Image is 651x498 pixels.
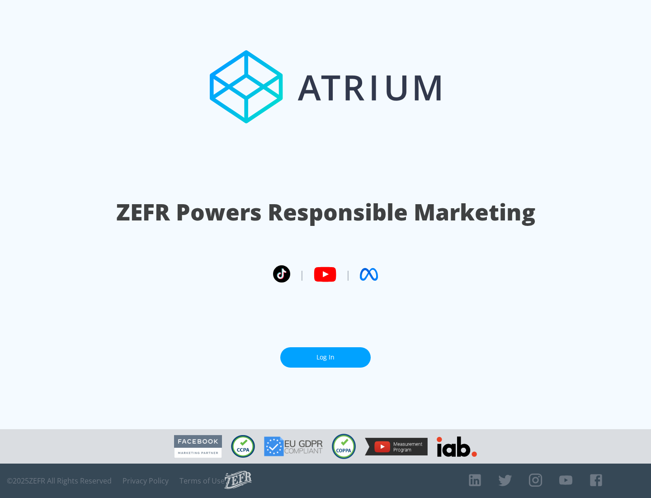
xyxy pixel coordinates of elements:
span: © 2025 ZEFR All Rights Reserved [7,476,112,485]
img: YouTube Measurement Program [365,438,428,455]
img: CCPA Compliant [231,435,255,458]
a: Terms of Use [179,476,225,485]
h1: ZEFR Powers Responsible Marketing [116,196,535,228]
img: GDPR Compliant [264,436,323,456]
a: Privacy Policy [123,476,169,485]
span: | [299,268,305,281]
a: Log In [280,347,371,368]
img: COPPA Compliant [332,434,356,459]
img: Facebook Marketing Partner [174,435,222,458]
span: | [345,268,351,281]
img: IAB [437,436,477,457]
